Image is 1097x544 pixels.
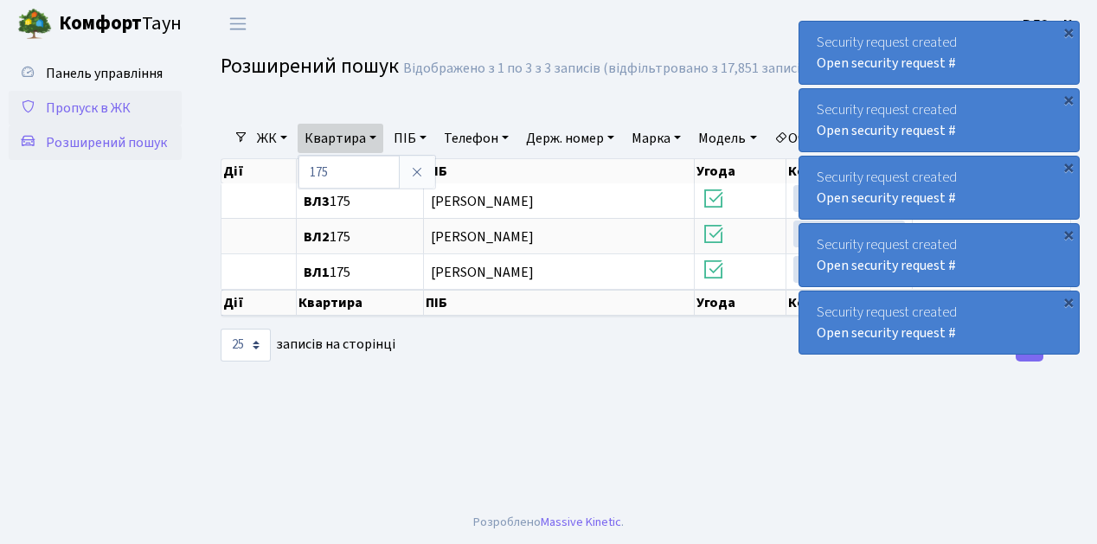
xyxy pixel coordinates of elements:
[1023,14,1076,35] a: ВЛ2 -. К.
[519,124,621,153] a: Держ. номер
[46,99,131,118] span: Пропуск в ЖК
[799,89,1079,151] div: Security request created
[1060,158,1077,176] div: ×
[1023,15,1076,34] b: ВЛ2 -. К.
[17,7,52,42] img: logo.png
[304,266,416,279] span: 175
[1060,293,1077,310] div: ×
[691,124,763,153] a: Модель
[767,124,910,153] a: Очистити фільтри
[695,290,786,316] th: Угода
[9,125,182,160] a: Розширений пошук
[250,124,294,153] a: ЖК
[786,290,913,316] th: Контакти
[799,291,1079,354] div: Security request created
[424,159,695,183] th: ПІБ
[625,124,688,153] a: Марка
[298,124,383,153] a: Квартира
[473,513,624,532] div: Розроблено .
[799,224,1079,286] div: Security request created
[541,513,621,531] a: Massive Kinetic
[817,121,956,140] a: Open security request #
[304,195,416,208] span: 175
[403,61,815,77] div: Відображено з 1 по 3 з 3 записів (відфільтровано з 17,851 записів).
[695,159,786,183] th: Угода
[431,227,534,246] span: [PERSON_NAME]
[59,10,182,39] span: Таун
[46,133,167,152] span: Розширений пошук
[221,329,271,362] select: записів на сторінці
[799,22,1079,84] div: Security request created
[424,290,695,316] th: ПІБ
[304,227,330,246] b: ВЛ2
[297,290,424,316] th: Квартира
[1060,91,1077,108] div: ×
[297,159,424,183] th: Квартира
[221,159,297,183] th: Дії
[799,157,1079,219] div: Security request created
[59,10,142,37] b: Комфорт
[786,159,913,183] th: Контакти
[304,230,416,244] span: 175
[817,323,956,342] a: Open security request #
[221,329,395,362] label: записів на сторінці
[437,124,516,153] a: Телефон
[817,256,956,275] a: Open security request #
[817,189,956,208] a: Open security request #
[387,124,433,153] a: ПІБ
[9,56,182,91] a: Панель управління
[216,10,260,38] button: Переключити навігацію
[1060,226,1077,243] div: ×
[221,51,399,81] span: Розширений пошук
[221,290,297,316] th: Дії
[1060,23,1077,41] div: ×
[46,64,163,83] span: Панель управління
[817,54,956,73] a: Open security request #
[304,192,330,211] b: ВЛ3
[431,263,534,282] span: [PERSON_NAME]
[431,192,534,211] span: [PERSON_NAME]
[9,91,182,125] a: Пропуск в ЖК
[304,263,330,282] b: ВЛ1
